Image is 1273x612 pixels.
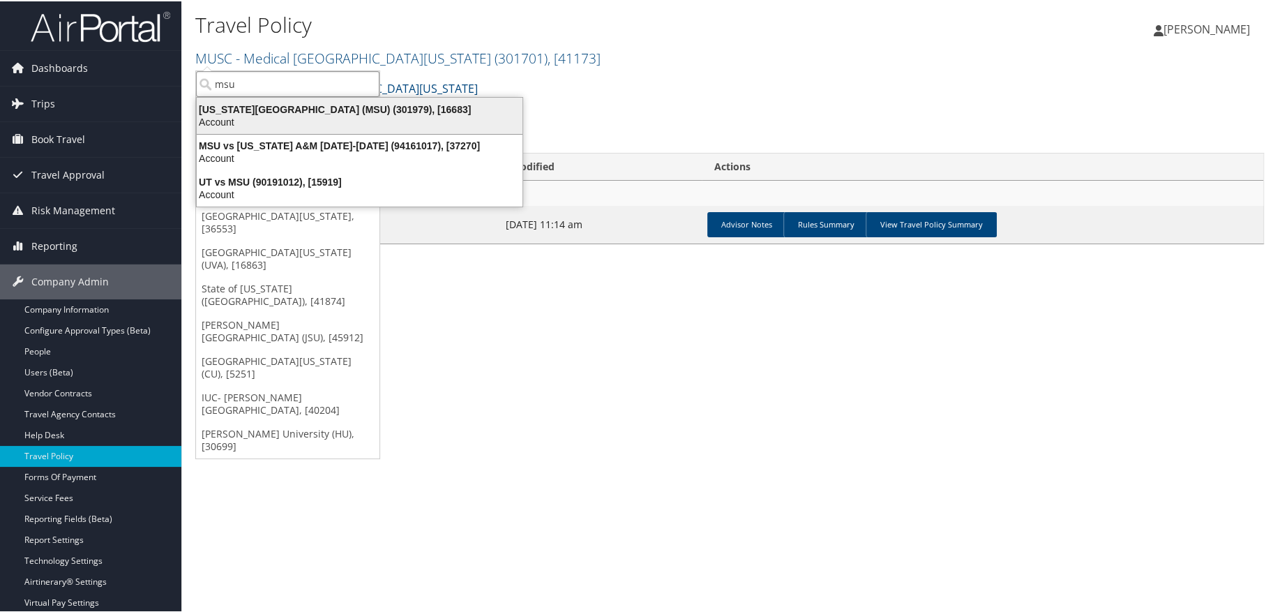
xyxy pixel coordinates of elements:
th: Actions [702,152,1263,179]
span: Book Travel [31,121,85,156]
a: [PERSON_NAME] [1154,7,1264,49]
a: [GEOGRAPHIC_DATA][US_STATE], [36553] [196,203,379,239]
span: , [ 41173 ] [548,47,601,66]
div: Account [188,151,531,163]
td: MUSC - Medical [GEOGRAPHIC_DATA][US_STATE] [196,179,1263,204]
a: MUSC - Medical [GEOGRAPHIC_DATA][US_STATE] [195,47,601,66]
a: [GEOGRAPHIC_DATA][US_STATE] (UVA), [16863] [196,239,379,276]
span: Company Admin [31,263,109,298]
h1: Travel Policy [195,9,907,38]
a: [PERSON_NAME][GEOGRAPHIC_DATA] (JSU), [45912] [196,312,379,348]
span: ( 301701 ) [495,47,548,66]
span: Reporting [31,227,77,262]
a: State of [US_STATE] ([GEOGRAPHIC_DATA]), [41874] [196,276,379,312]
div: Account [188,114,531,127]
div: [US_STATE][GEOGRAPHIC_DATA] (MSU) (301979), [16683] [188,102,531,114]
a: Advisor Notes [707,211,786,236]
span: [PERSON_NAME] [1163,20,1250,36]
div: Account [188,187,531,200]
span: Trips [31,85,55,120]
a: View Travel Policy Summary [866,211,997,236]
td: [DATE] 11:14 am [499,204,702,242]
span: Risk Management [31,192,115,227]
div: MSU vs [US_STATE] A&M [DATE]-[DATE] (94161017), [37270] [188,138,531,151]
a: [GEOGRAPHIC_DATA][US_STATE] (CU), [5251] [196,348,379,385]
th: Modified: activate to sort column ascending [499,152,702,179]
span: Dashboards [31,50,88,84]
input: Search Accounts [196,70,379,96]
a: Rules Summary [783,211,868,236]
div: UT vs MSU (90191012), [15919] [188,174,531,187]
a: [PERSON_NAME] University (HU), [30699] [196,421,379,457]
img: airportal-logo.png [31,9,170,42]
a: IUC- [PERSON_NAME][GEOGRAPHIC_DATA], [40204] [196,385,379,421]
span: Travel Approval [31,156,105,191]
